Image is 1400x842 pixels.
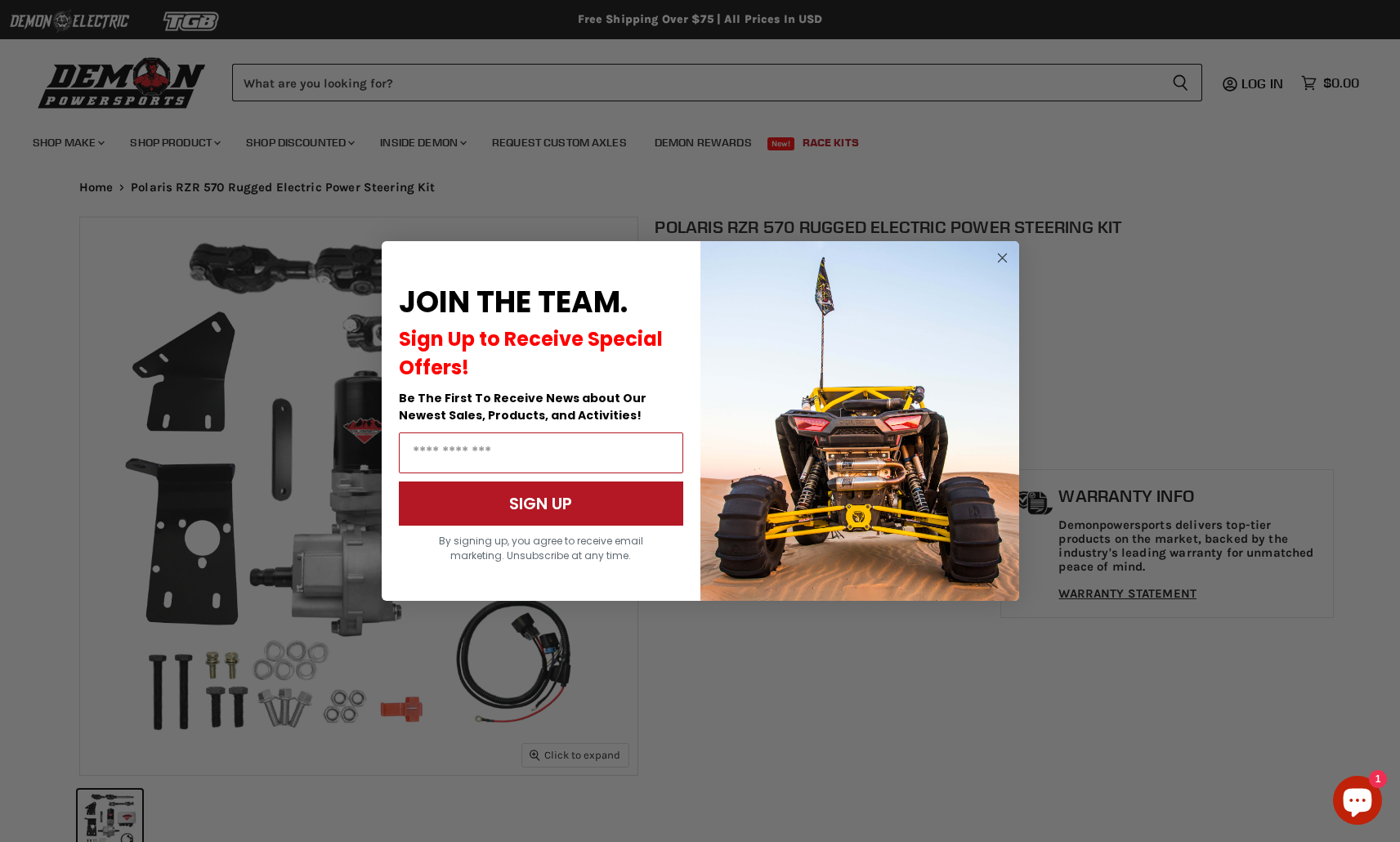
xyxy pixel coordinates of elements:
span: Sign Up to Receive Special Offers! [399,325,663,381]
span: JOIN THE TEAM. [399,281,628,323]
button: Close dialog [992,248,1013,268]
span: Be The First To Receive News about Our Newest Sales, Products, and Activities! [399,390,646,423]
input: Email Address [399,432,683,473]
img: a9095488-b6e7-41ba-879d-588abfab540b.jpeg [700,241,1019,601]
button: SIGN UP [399,481,683,526]
inbox-online-store-chat: Shopify online store chat [1328,776,1387,829]
span: By signing up, you agree to receive email marketing. Unsubscribe at any time. [439,534,643,562]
